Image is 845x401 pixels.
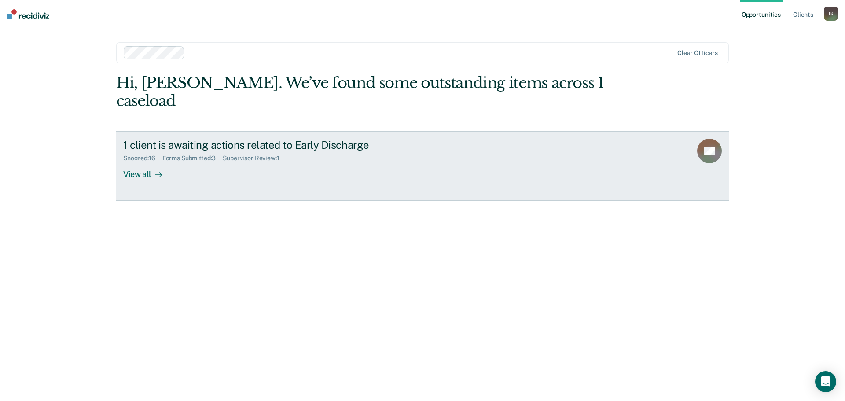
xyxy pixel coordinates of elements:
div: View all [123,162,173,179]
div: 1 client is awaiting actions related to Early Discharge [123,139,432,151]
div: Snoozed : 16 [123,155,162,162]
div: Open Intercom Messenger [815,371,836,392]
img: Recidiviz [7,9,49,19]
a: 1 client is awaiting actions related to Early DischargeSnoozed:16Forms Submitted:3Supervisor Revi... [116,131,729,201]
div: J K [824,7,838,21]
div: Forms Submitted : 3 [162,155,223,162]
div: Clear officers [677,49,718,57]
div: Supervisor Review : 1 [223,155,286,162]
div: Hi, [PERSON_NAME]. We’ve found some outstanding items across 1 caseload [116,74,606,110]
button: JK [824,7,838,21]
